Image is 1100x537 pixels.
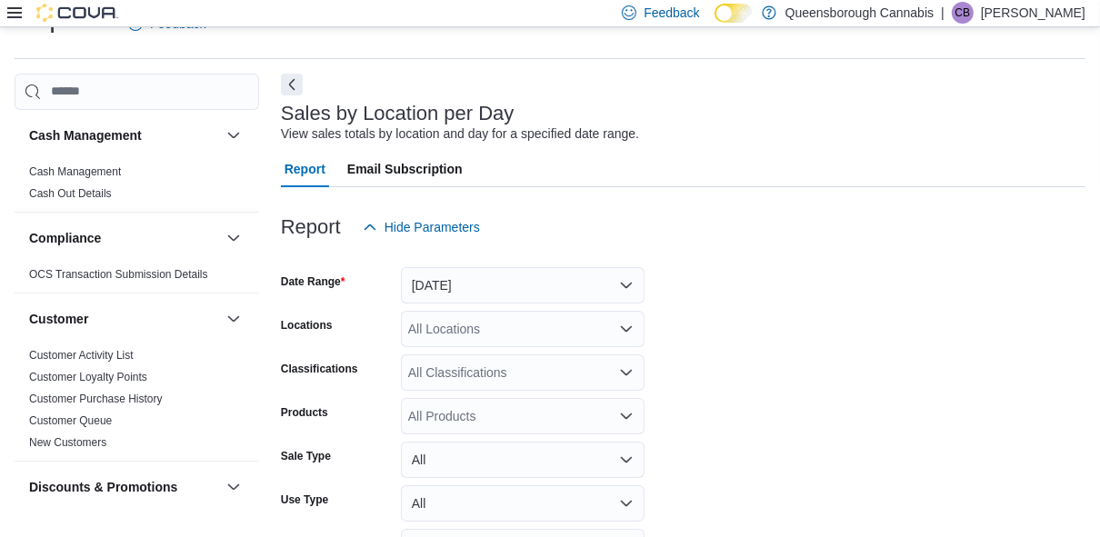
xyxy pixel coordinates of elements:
[401,485,645,522] button: All
[785,2,934,24] p: Queensborough Cannabis
[281,449,331,463] label: Sale Type
[36,4,118,22] img: Cova
[29,165,121,178] a: Cash Management
[401,267,645,303] button: [DATE]
[29,414,112,427] a: Customer Queue
[223,308,245,330] button: Customer
[401,442,645,478] button: All
[29,310,88,328] h3: Customer
[385,218,480,236] span: Hide Parameters
[715,23,715,24] span: Dark Mode
[29,392,163,406] span: Customer Purchase History
[281,74,303,95] button: Next
[29,371,147,383] a: Customer Loyalty Points
[29,229,219,247] button: Compliance
[619,365,634,380] button: Open list of options
[15,264,259,293] div: Compliance
[715,4,753,23] input: Dark Mode
[29,348,134,363] span: Customer Activity List
[29,229,101,247] h3: Compliance
[15,344,259,461] div: Customer
[29,310,219,328] button: Customer
[952,2,974,24] div: Calvin Basran
[223,227,245,249] button: Compliance
[281,274,345,289] label: Date Range
[281,103,515,124] h3: Sales by Location per Day
[347,151,463,187] span: Email Subscription
[29,268,208,281] a: OCS Transaction Submission Details
[15,161,259,212] div: Cash Management
[281,362,358,376] label: Classifications
[29,413,112,428] span: Customer Queue
[941,2,945,24] p: |
[281,216,341,238] h3: Report
[955,2,971,24] span: CB
[281,318,333,333] label: Locations
[619,409,634,423] button: Open list of options
[29,186,112,201] span: Cash Out Details
[29,435,106,450] span: New Customers
[29,436,106,449] a: New Customers
[29,370,147,384] span: Customer Loyalty Points
[281,124,639,144] div: View sales totals by location and day for a specified date range.
[29,187,112,200] a: Cash Out Details
[29,478,219,496] button: Discounts & Promotions
[29,393,163,405] a: Customer Purchase History
[29,126,142,144] h3: Cash Management
[285,151,325,187] span: Report
[644,4,699,22] span: Feedback
[355,209,487,245] button: Hide Parameters
[29,267,208,282] span: OCS Transaction Submission Details
[981,2,1085,24] p: [PERSON_NAME]
[223,476,245,498] button: Discounts & Promotions
[29,126,219,144] button: Cash Management
[29,349,134,362] a: Customer Activity List
[619,322,634,336] button: Open list of options
[281,492,328,507] label: Use Type
[223,124,245,146] button: Cash Management
[29,164,121,179] span: Cash Management
[29,478,177,496] h3: Discounts & Promotions
[281,405,328,420] label: Products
